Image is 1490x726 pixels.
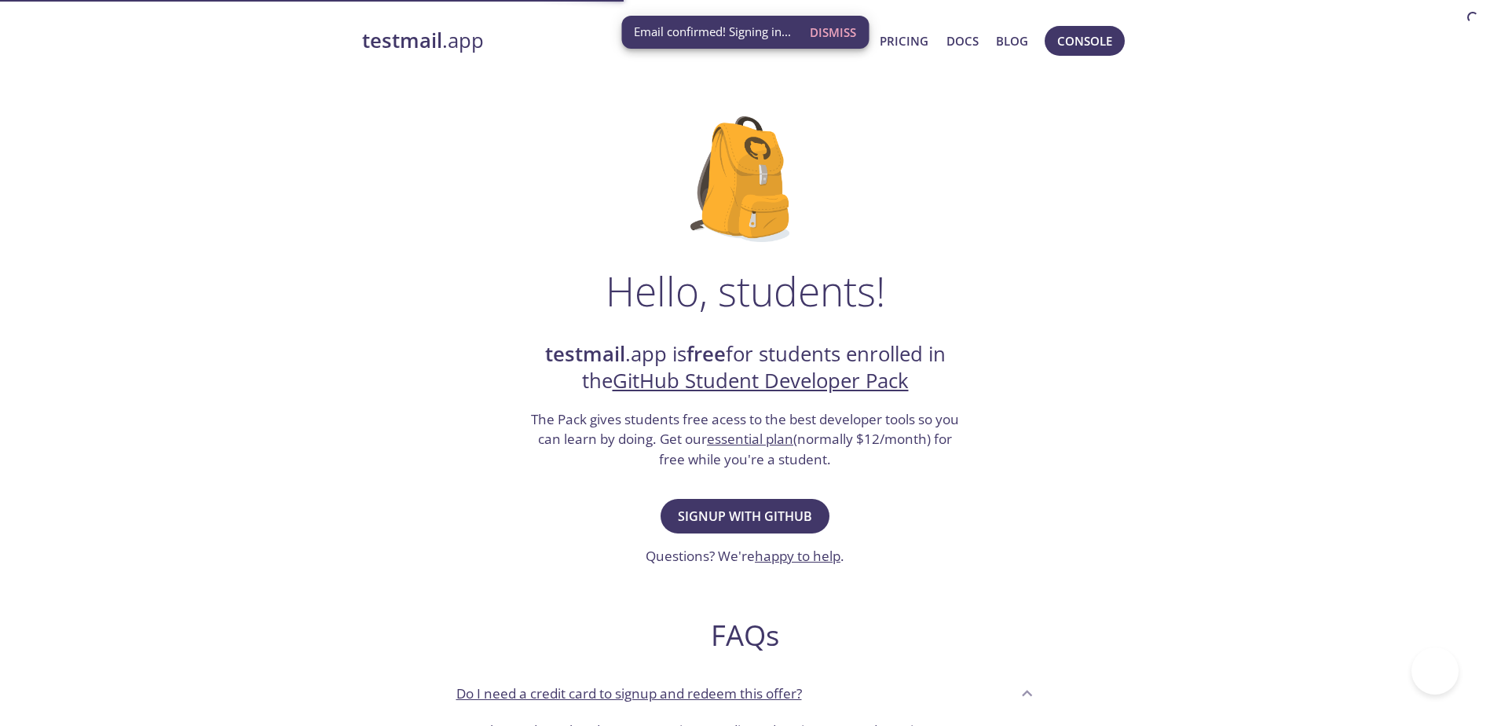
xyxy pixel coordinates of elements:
[690,116,800,242] img: github-student-backpack.png
[362,27,795,54] a: testmail.app
[529,341,961,395] h2: .app is for students enrolled in the
[678,505,812,527] span: Signup with GitHub
[810,22,856,42] span: Dismiss
[1057,31,1112,51] span: Console
[686,340,726,368] strong: free
[1045,26,1125,56] button: Console
[1411,647,1459,695] iframe: Help Scout Beacon - Open
[707,430,793,448] a: essential plan
[545,340,625,368] strong: testmail
[661,499,829,533] button: Signup with GitHub
[362,27,442,54] strong: testmail
[755,547,840,565] a: happy to help
[880,31,928,51] a: Pricing
[529,409,961,470] h3: The Pack gives students free acess to the best developer tools so you can learn by doing. Get our...
[613,367,909,394] a: GitHub Student Developer Pack
[606,267,885,314] h1: Hello, students!
[634,24,791,40] span: Email confirmed! Signing in...
[946,31,979,51] a: Docs
[456,684,802,704] p: Do I need a credit card to signup and redeem this offer?
[444,672,1047,714] div: Do I need a credit card to signup and redeem this offer?
[996,31,1028,51] a: Blog
[444,618,1047,653] h2: FAQs
[804,17,862,47] button: Dismiss
[646,546,844,566] h3: Questions? We're .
